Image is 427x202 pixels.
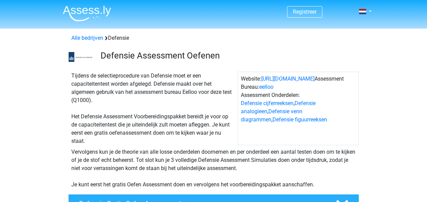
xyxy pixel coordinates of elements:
a: Defensie cijferreeksen [241,100,293,106]
div: Website: Assessment Bureau: Assessment Onderdelen: , , , [238,72,359,145]
a: eelloo [259,84,273,90]
img: Assessly [63,5,111,21]
div: Tijdens de selectieprocedure van Defensie moet er een capaciteitentest worden afgelegd. Defensie ... [69,72,238,145]
div: Defensie [69,34,359,42]
a: Alle bedrijven [71,35,103,41]
h3: Defensie Assessment Oefenen [101,50,354,61]
a: Defensie figuurreeksen [272,116,327,123]
a: [URL][DOMAIN_NAME] [261,75,315,82]
a: Registreer [293,9,317,15]
a: Defensie analogieen [241,100,316,115]
div: Vervolgens kun je de theorie van alle losse onderdelen doornemen en per onderdeel een aantal test... [69,148,359,189]
a: Defensie venn diagrammen [241,108,302,123]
